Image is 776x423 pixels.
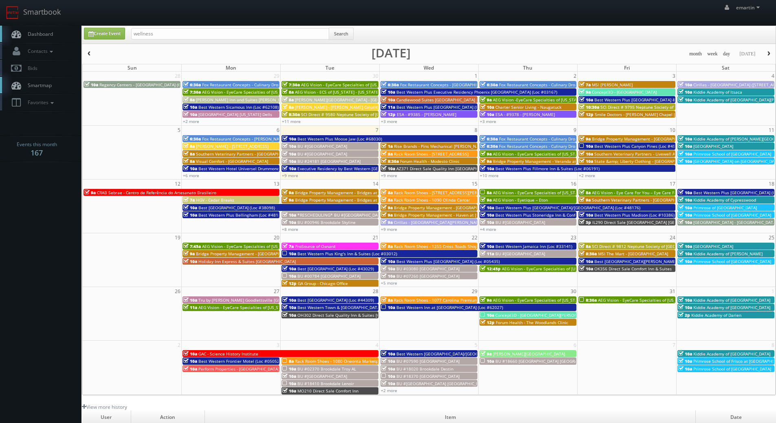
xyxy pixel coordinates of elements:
[693,212,771,218] span: Primrose School of [GEOGRAPHIC_DATA]
[579,243,591,249] span: 8a
[297,312,459,318] span: OH302 Direct Sale Quality Inn & Suites [GEOGRAPHIC_DATA] - [GEOGRAPHIC_DATA]
[183,358,197,364] span: 10a
[297,273,361,279] span: BU #00784 [GEOGRAPHIC_DATA]
[598,251,668,256] span: MSI The Mart - [GEOGRAPHIC_DATA]
[297,266,374,272] span: Best [GEOGRAPHIC_DATA] (Loc #43029)
[183,82,201,88] span: 6:30a
[480,226,496,232] a: +4 more
[198,358,281,364] span: Best Western Frontier Motel (Loc #05052)
[198,351,258,357] span: GAC - Science History Institute
[394,197,470,203] span: Rack Room Shoes - 1090 Olinda Center
[183,166,197,171] span: 10a
[183,104,197,110] span: 10a
[396,351,532,357] span: Best Western [GEOGRAPHIC_DATA]/[GEOGRAPHIC_DATA] (Loc #05785)
[381,381,395,386] span: 10a
[579,251,597,256] span: 8:30a
[396,89,557,95] span: Best Western Plus Executive Residency Phoenix [GEOGRAPHIC_DATA] (Loc #03167)
[295,358,387,364] span: Rack Room Shoes - 1080 Oneonta Marketplace
[381,104,395,110] span: 11a
[394,219,523,225] span: Cirillas - [GEOGRAPHIC_DATA][PERSON_NAME] ([STREET_ADDRESS])
[678,190,692,195] span: 10a
[183,112,197,117] span: 10a
[579,219,591,225] span: 3p
[396,373,459,379] span: BU #18370 [GEOGRAPHIC_DATA]
[499,82,628,88] span: Fox Restaurant Concepts - Culinary Dropout - [GEOGRAPHIC_DATA]
[678,158,692,164] span: 10a
[24,31,53,37] span: Dashboard
[579,266,593,272] span: 10a
[495,219,545,225] span: BU #[GEOGRAPHIC_DATA]
[693,351,770,357] span: Kiddie Academy of [GEOGRAPHIC_DATA]
[196,197,234,203] span: HGV - Cedar Breaks
[282,219,296,225] span: 10a
[183,151,195,157] span: 8a
[24,48,55,55] span: Contacts
[297,373,347,379] span: BU #[GEOGRAPHIC_DATA]
[693,251,763,256] span: Kiddie Academy of [PERSON_NAME]
[594,143,684,149] span: Best Western Plus Canyon Pines (Loc #45083)
[202,243,362,249] span: AEG Vision - EyeCare Specialties of [US_STATE] – [GEOGRAPHIC_DATA] HD EyeCare
[678,82,692,88] span: 10a
[480,251,494,256] span: 11a
[480,158,492,164] span: 9a
[381,366,395,372] span: 10a
[381,158,399,164] span: 8:30a
[295,197,418,203] span: Bridge Property Management - Bridges at [GEOGRAPHIC_DATA]
[198,366,279,372] span: Perform Properties - [GEOGRAPHIC_DATA]
[282,158,296,164] span: 10a
[678,143,692,149] span: 10a
[301,112,415,117] span: SCI Direct # 9580 Neptune Society of [GEOGRAPHIC_DATA]
[396,273,459,279] span: BU #07260 [GEOGRAPHIC_DATA]
[298,281,348,286] span: GA Group - Chicago Office
[295,97,411,103] span: [PERSON_NAME][GEOGRAPHIC_DATA] - [GEOGRAPHIC_DATA]
[282,89,294,95] span: 8a
[202,89,354,95] span: AEG Vision - EyeCare Specialties of [US_STATE] – Southwest Orlando Eye Care
[282,305,296,310] span: 10a
[678,212,692,218] span: 10a
[282,173,298,178] a: +9 more
[183,97,195,103] span: 8a
[381,388,397,393] a: +2 more
[97,190,216,195] span: CRAB Sebrae - Centro de Referência do Artesanato Brasileiro
[297,143,347,149] span: BU #[GEOGRAPHIC_DATA]
[496,320,568,325] span: Forum Health - The Woodlands Clinic
[579,112,594,117] span: 12p
[84,28,125,39] a: Create Event
[594,97,725,103] span: Best Western Plus [GEOGRAPHIC_DATA] &amp; Suites (Loc #44475)
[183,205,197,210] span: 10a
[495,205,640,210] span: Best Western Plus [GEOGRAPHIC_DATA]/[GEOGRAPHIC_DATA] (Loc #48176)
[282,251,296,256] span: 10a
[282,212,296,218] span: 10a
[329,28,354,40] button: Search
[183,366,197,372] span: 10a
[394,243,500,249] span: Rack Room Shoes - 1255 Cross Roads Shopping Center
[678,151,692,157] span: 10a
[594,266,672,272] span: OK356 Direct Sale Comfort Inn & Suites
[400,158,459,164] span: Forum Health - Modesto Clinic
[480,219,494,225] span: 10a
[594,151,757,157] span: Southern Veterinary Partners - Livewell Animal Urgent Care of [GEOGRAPHIC_DATA]
[678,305,692,310] span: 10a
[495,212,629,218] span: Best Western Plus Stoneridge Inn & Conference Centre (Loc #66085)
[297,158,361,164] span: BU #24181 [GEOGRAPHIC_DATA]
[592,243,706,249] span: SCI Direct # 9812 Neptune Society of [GEOGRAPHIC_DATA]
[282,151,296,157] span: 10a
[381,205,393,210] span: 9a
[693,197,756,203] span: Kiddie Academy of Cypresswood
[686,49,705,59] button: month
[600,104,685,110] span: SCI Direct # 9795 Neptune Society of Chico
[282,226,298,232] a: +8 more
[24,65,37,72] span: Bids
[381,297,393,303] span: 8a
[397,112,456,117] span: ESA - #9385 - [PERSON_NAME]
[198,166,314,171] span: Best Western Hotel Universel Drummondville (Loc #67019)
[480,118,496,124] a: +3 more
[499,143,601,149] span: Fox Restaurant Concepts - Culinary Dropout - Tempe
[495,166,600,171] span: Best Western Plus Fillmore Inn & Suites (Loc #06191)
[579,104,599,110] span: 10:30a
[704,49,721,59] button: week
[394,143,486,149] span: Rise Brands - Pins Mechanical [PERSON_NAME]
[381,266,395,272] span: 10a
[381,259,395,264] span: 10a
[282,388,296,394] span: 10a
